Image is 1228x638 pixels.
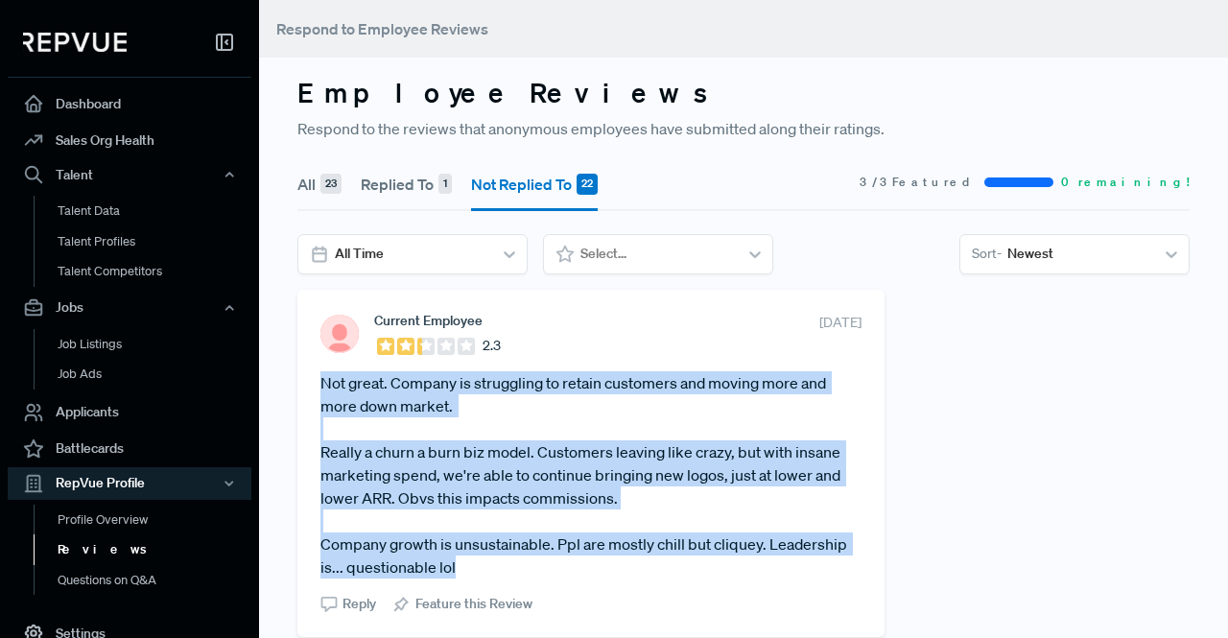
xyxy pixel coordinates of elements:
[8,431,251,467] a: Battlecards
[819,313,862,333] span: [DATE]
[34,359,277,390] a: Job Ads
[34,226,277,257] a: Talent Profiles
[361,157,452,211] button: Replied To 1
[374,313,483,328] span: Current Employee
[320,174,342,195] div: 23
[34,505,277,535] a: Profile Overview
[34,534,277,565] a: Reviews
[438,174,452,195] div: 1
[34,256,277,287] a: Talent Competitors
[471,157,598,211] button: Not Replied To 22
[860,174,977,191] span: 3 / 3 Featured
[1061,174,1190,191] span: 0 remaining!
[972,244,1002,264] span: Sort -
[8,85,251,122] a: Dashboard
[8,394,251,431] a: Applicants
[297,77,1190,109] h3: Employee Reviews
[8,467,251,500] button: RepVue Profile
[34,565,277,596] a: Questions on Q&A
[34,329,277,360] a: Job Listings
[276,19,488,38] span: Respond to Employee Reviews
[297,157,342,211] button: All 23
[34,196,277,226] a: Talent Data
[415,594,532,614] span: Feature this Review
[8,292,251,324] button: Jobs
[23,33,127,52] img: RepVue
[342,594,376,614] span: Reply
[297,117,1190,140] p: Respond to the reviews that anonymous employees have submitted along their ratings.
[8,122,251,158] a: Sales Org Health
[8,158,251,191] button: Talent
[483,336,501,356] span: 2.3
[320,371,862,579] article: Not great. Company is struggling to retain customers and moving more and more down market. Really...
[577,174,598,195] div: 22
